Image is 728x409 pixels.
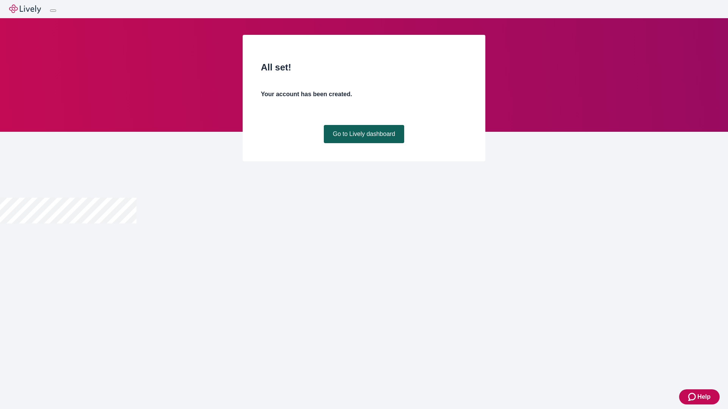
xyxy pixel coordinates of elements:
button: Log out [50,9,56,12]
img: Lively [9,5,41,14]
h4: Your account has been created. [261,90,467,99]
span: Help [697,392,711,401]
a: Go to Lively dashboard [324,125,405,143]
h2: All set! [261,61,467,74]
button: Zendesk support iconHelp [679,389,720,404]
svg: Zendesk support icon [688,392,697,401]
